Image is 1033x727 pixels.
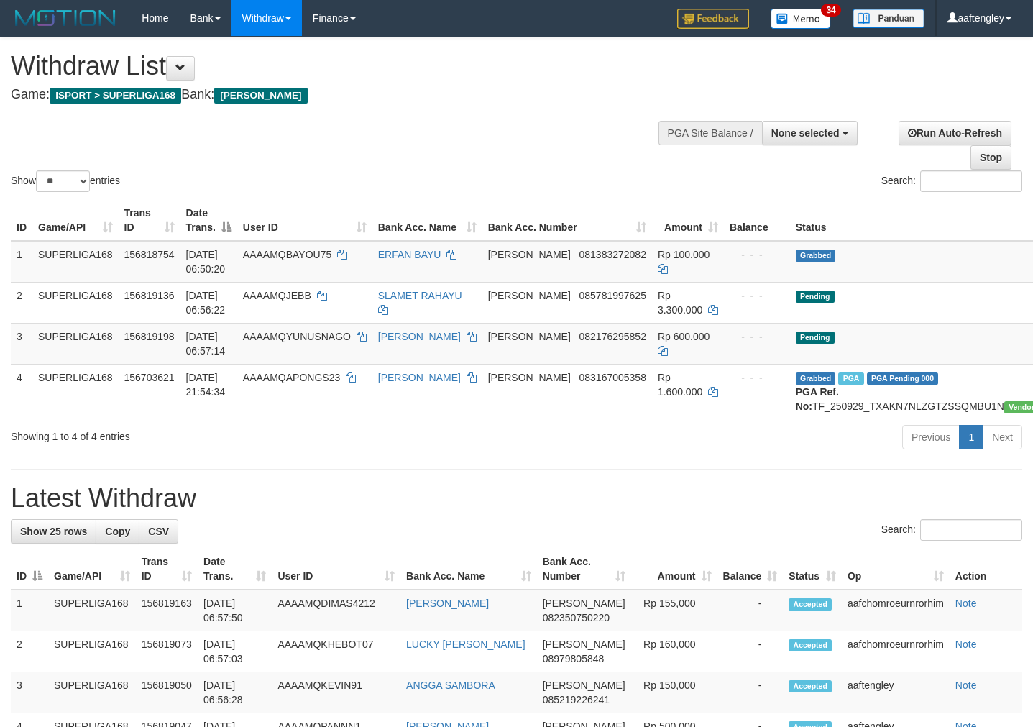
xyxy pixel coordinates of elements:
[543,612,610,623] span: Copy 082350750220 to clipboard
[543,653,605,664] span: Copy 08979805848 to clipboard
[658,249,710,260] span: Rp 100.000
[214,88,307,104] span: [PERSON_NAME]
[378,290,462,301] a: SLAMET RAHAYU
[32,323,119,364] td: SUPERLIGA168
[652,200,724,241] th: Amount: activate to sort column ascending
[11,170,120,192] label: Show entries
[32,200,119,241] th: Game/API: activate to sort column ascending
[186,372,226,398] span: [DATE] 21:54:34
[198,549,272,590] th: Date Trans.: activate to sort column ascending
[406,680,495,691] a: ANGGA SAMBORA
[105,526,130,537] span: Copy
[406,639,525,650] a: LUCKY [PERSON_NAME]
[838,372,863,385] span: Marked by aafchhiseyha
[796,386,839,412] b: PGA Ref. No:
[243,331,351,342] span: AAAAMQYUNUSNAGO
[11,631,48,672] td: 2
[920,170,1022,192] input: Search:
[136,590,198,631] td: 156819163
[11,549,48,590] th: ID: activate to sort column descending
[796,250,836,262] span: Grabbed
[543,639,625,650] span: [PERSON_NAME]
[119,200,180,241] th: Trans ID: activate to sort column ascending
[842,549,950,590] th: Op: activate to sort column ascending
[124,372,175,383] span: 156703621
[730,329,784,344] div: - - -
[32,364,119,419] td: SUPERLIGA168
[139,519,178,544] a: CSV
[186,290,226,316] span: [DATE] 06:56:22
[537,549,631,590] th: Bank Acc. Number: activate to sort column ascending
[762,121,858,145] button: None selected
[136,672,198,713] td: 156819050
[771,9,831,29] img: Button%20Memo.svg
[48,549,136,590] th: Game/API: activate to sort column ascending
[579,290,646,301] span: Copy 085781997625 to clipboard
[677,9,749,29] img: Feedback.jpg
[902,425,960,449] a: Previous
[272,549,400,590] th: User ID: activate to sort column ascending
[730,288,784,303] div: - - -
[198,672,272,713] td: [DATE] 06:56:28
[899,121,1011,145] a: Run Auto-Refresh
[842,590,950,631] td: aafchomroeurnrorhim
[488,249,571,260] span: [PERSON_NAME]
[11,424,420,444] div: Showing 1 to 4 of 4 entries
[579,249,646,260] span: Copy 081383272082 to clipboard
[11,200,32,241] th: ID
[11,88,674,102] h4: Game: Bank:
[842,631,950,672] td: aafchomroeurnrorhim
[243,372,340,383] span: AAAAMQAPONGS23
[579,331,646,342] span: Copy 082176295852 to clipboard
[658,331,710,342] span: Rp 600.000
[853,9,924,28] img: panduan.png
[783,549,842,590] th: Status: activate to sort column ascending
[11,672,48,713] td: 3
[543,694,610,705] span: Copy 085219226241 to clipboard
[48,590,136,631] td: SUPERLIGA168
[400,549,537,590] th: Bank Acc. Name: activate to sort column ascending
[950,549,1022,590] th: Action
[796,332,835,344] span: Pending
[48,631,136,672] td: SUPERLIGA168
[631,672,717,713] td: Rp 150,000
[186,249,226,275] span: [DATE] 06:50:20
[488,331,571,342] span: [PERSON_NAME]
[881,519,1022,541] label: Search:
[920,519,1022,541] input: Search:
[658,290,702,316] span: Rp 3.300.000
[11,590,48,631] td: 1
[488,290,571,301] span: [PERSON_NAME]
[955,598,977,609] a: Note
[867,372,939,385] span: PGA Pending
[11,241,32,283] td: 1
[579,372,646,383] span: Copy 083167005358 to clipboard
[11,484,1022,513] h1: Latest Withdraw
[48,672,136,713] td: SUPERLIGA168
[148,526,169,537] span: CSV
[372,200,482,241] th: Bank Acc. Name: activate to sort column ascending
[796,291,835,303] span: Pending
[378,372,461,383] a: [PERSON_NAME]
[36,170,90,192] select: Showentries
[11,52,674,81] h1: Withdraw List
[796,372,836,385] span: Grabbed
[631,590,717,631] td: Rp 155,000
[96,519,139,544] a: Copy
[717,590,784,631] td: -
[959,425,983,449] a: 1
[124,249,175,260] span: 156818754
[32,282,119,323] td: SUPERLIGA168
[272,590,400,631] td: AAAAMQDIMAS4212
[955,680,977,691] a: Note
[186,331,226,357] span: [DATE] 06:57:14
[136,549,198,590] th: Trans ID: activate to sort column ascending
[482,200,652,241] th: Bank Acc. Number: activate to sort column ascending
[50,88,181,104] span: ISPORT > SUPERLIGA168
[11,519,96,544] a: Show 25 rows
[658,121,762,145] div: PGA Site Balance /
[124,290,175,301] span: 156819136
[955,639,977,650] a: Note
[378,249,441,260] a: ERFAN BAYU
[789,639,832,651] span: Accepted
